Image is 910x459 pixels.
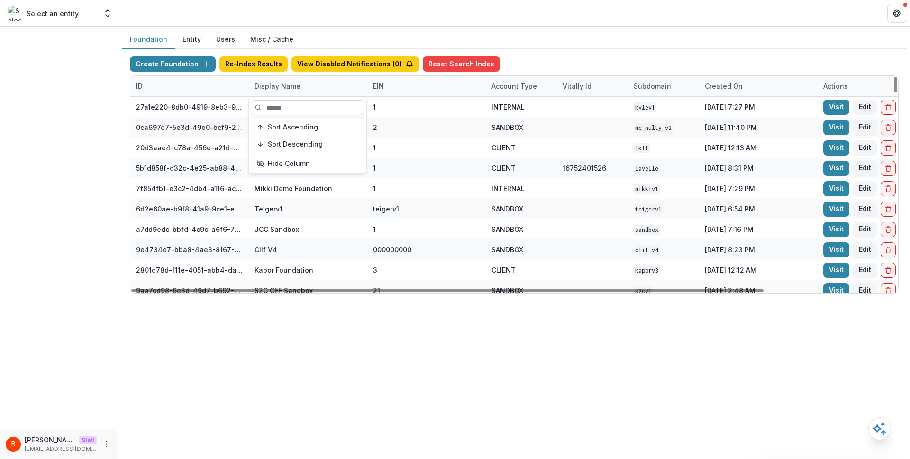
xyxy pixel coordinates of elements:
[373,122,377,132] div: 2
[881,242,896,257] button: Delete Foundation
[491,122,523,132] div: SANDBOX
[373,245,411,255] div: 000000000
[491,143,516,153] div: CLIENT
[853,283,877,298] button: Edit
[101,439,112,450] button: More
[367,76,486,96] div: EIN
[491,102,525,112] div: INTERNAL
[423,56,500,72] button: Reset Search Index
[8,6,23,21] img: Select an entity
[634,143,650,153] code: lkff
[881,263,896,278] button: Delete Foundation
[628,76,699,96] div: Subdomain
[699,76,818,96] div: Created on
[823,242,849,257] a: Visit
[491,224,523,234] div: SANDBOX
[255,265,313,275] div: Kapor Foundation
[699,81,748,91] div: Created on
[853,161,877,176] button: Edit
[255,285,313,295] div: S2C CEF Sandbox
[11,441,15,447] div: Raj
[818,81,854,91] div: Actions
[699,280,818,301] div: [DATE] 2:48 AM
[634,123,673,133] code: mc_nulty_v2
[27,9,79,18] p: Select an entity
[868,417,891,440] button: Open AI Assistant
[25,445,97,453] p: [EMAIL_ADDRESS][DOMAIN_NAME]
[699,158,818,178] div: [DATE] 8:31 PM
[373,143,376,153] div: 1
[823,140,849,156] a: Visit
[699,199,818,219] div: [DATE] 6:54 PM
[136,184,243,193] div: 7f854fb1-e3c2-4db4-a116-aca576521abc
[249,76,367,96] div: Display Name
[823,202,849,217] a: Visit
[367,81,390,91] div: EIN
[634,184,660,194] code: mikkiv1
[557,76,628,96] div: Vitally Id
[491,163,516,173] div: CLIENT
[853,222,877,237] button: Edit
[255,204,282,214] div: Teigerv1
[699,117,818,138] div: [DATE] 11:40 PM
[136,285,243,295] div: 9aa7cd98-6e3d-49d7-b692-3e5f3d1facd4
[136,265,243,275] div: 2801d78d-f11e-4051-abb4-dab00da98882
[634,204,663,214] code: teigerv1
[881,161,896,176] button: Delete Foundation
[101,4,114,23] button: Open entity switcher
[491,245,523,255] div: SANDBOX
[634,164,660,174] code: lavelle
[853,181,877,196] button: Edit
[491,204,523,214] div: SANDBOX
[130,76,249,96] div: ID
[249,81,306,91] div: Display Name
[373,184,376,193] div: 1
[255,184,332,193] div: Mikki Demo Foundation
[491,184,525,193] div: INTERNAL
[699,97,818,117] div: [DATE] 7:27 PM
[25,435,75,445] p: [PERSON_NAME]
[634,102,656,112] code: kylev1
[136,163,243,173] div: 5b1d858f-d32c-4e25-ab88-434536713791
[853,120,877,135] button: Edit
[823,161,849,176] a: Visit
[255,224,299,234] div: JCC Sandbox
[486,76,557,96] div: Account Type
[373,224,376,234] div: 1
[136,122,243,132] div: 0ca697d7-5e3d-49e0-bcf9-217f69e92d71
[853,242,877,257] button: Edit
[699,219,818,239] div: [DATE] 7:16 PM
[699,260,818,280] div: [DATE] 12:12 AM
[136,204,243,214] div: 6d2e60ae-b9f8-41a9-9ce1-e608d0f20ec5
[251,119,364,135] button: Sort Ascending
[251,156,364,171] button: Hide Column
[136,102,243,112] div: 27a1e220-8db0-4919-8eb3-9f29ee33f7b0
[823,120,849,135] a: Visit
[130,81,148,91] div: ID
[209,30,243,49] button: Users
[243,30,301,49] button: Misc / Cache
[853,202,877,217] button: Edit
[823,181,849,196] a: Visit
[881,120,896,135] button: Delete Foundation
[563,163,606,173] div: 16752401526
[291,56,419,72] button: View Disabled Notifications (0)
[699,178,818,199] div: [DATE] 7:29 PM
[634,286,653,296] code: s2cv1
[823,283,849,298] a: Visit
[130,56,216,72] button: Create Foundation
[255,245,277,255] div: Clif V4
[219,56,288,72] button: Re-Index Results
[486,81,543,91] div: Account Type
[881,283,896,298] button: Delete Foundation
[136,245,243,255] div: 9e4734e7-bba8-4ae3-8167-95d86cec7b4b
[491,285,523,295] div: SANDBOX
[853,140,877,156] button: Edit
[634,266,660,275] code: kaporv3
[699,239,818,260] div: [DATE] 8:23 PM
[373,102,376,112] div: 1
